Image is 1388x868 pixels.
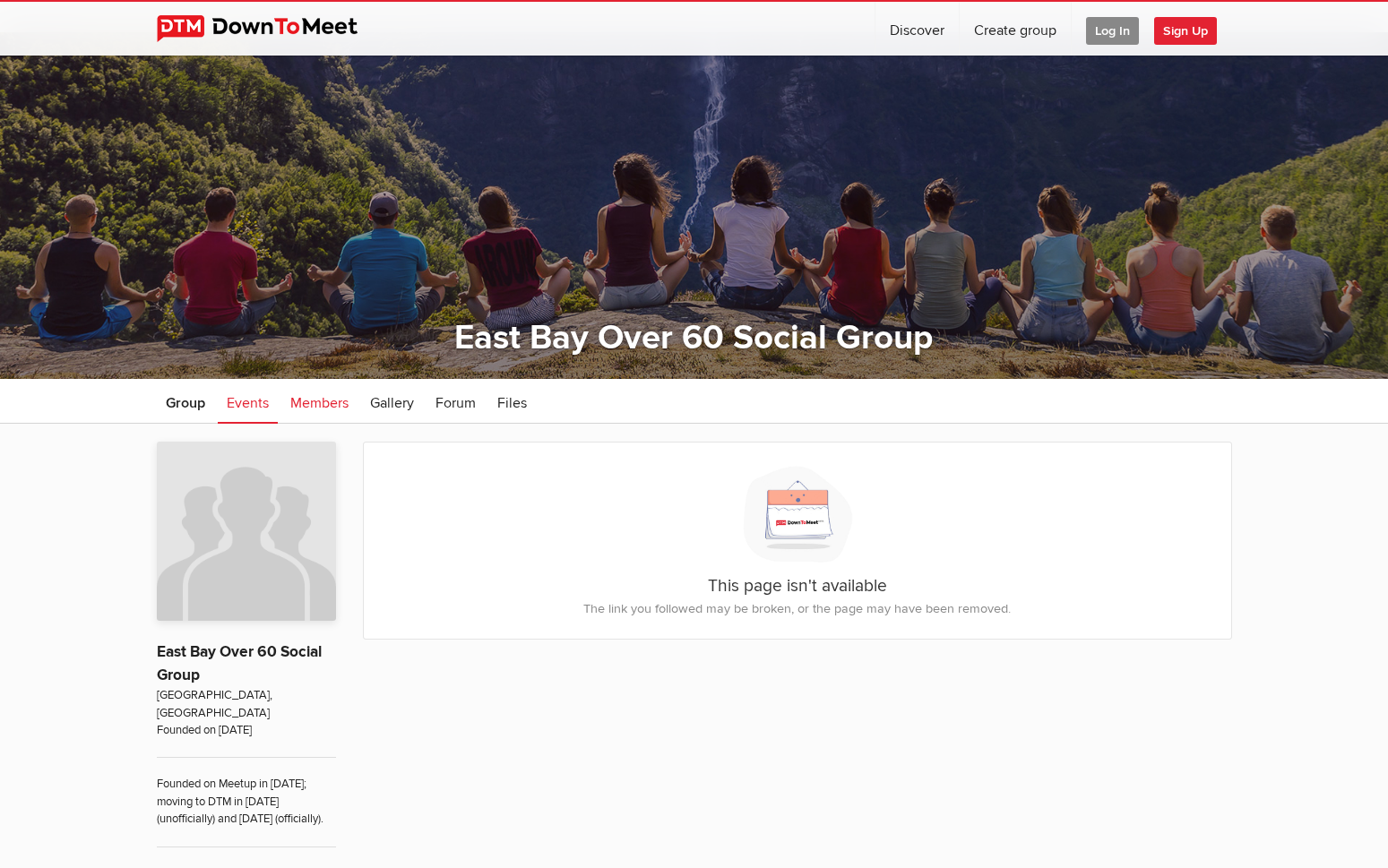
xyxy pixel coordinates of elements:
[1086,17,1139,45] span: Log In
[370,394,414,412] span: Gallery
[497,394,527,412] span: Files
[427,379,485,424] a: Forum
[435,394,476,412] span: Forum
[157,722,336,739] span: Founded on [DATE]
[290,394,349,412] span: Members
[454,317,933,358] a: East Bay Over 60 Social Group
[1072,2,1153,56] a: Log In
[875,2,959,56] a: Discover
[157,687,336,722] span: [GEOGRAPHIC_DATA], [GEOGRAPHIC_DATA]
[166,394,205,412] span: Group
[227,394,269,412] span: Events
[361,379,423,424] a: Gallery
[382,599,1213,619] p: The link you followed may be broken, or the page may have been removed.
[960,2,1071,56] a: Create group
[1154,17,1217,45] span: Sign Up
[281,379,358,424] a: Members
[488,379,536,424] a: Files
[218,379,278,424] a: Events
[157,15,385,42] img: DownToMeet
[157,757,336,828] span: Founded on Meetup in [DATE]; moving to DTM in [DATE] (unofficially) and [DATE] (officially).
[157,442,336,621] img: East Bay Over 60 Social Group
[1154,2,1231,56] a: Sign Up
[364,443,1231,638] div: This page isn't available
[157,642,322,684] a: East Bay Over 60 Social Group
[157,379,214,424] a: Group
